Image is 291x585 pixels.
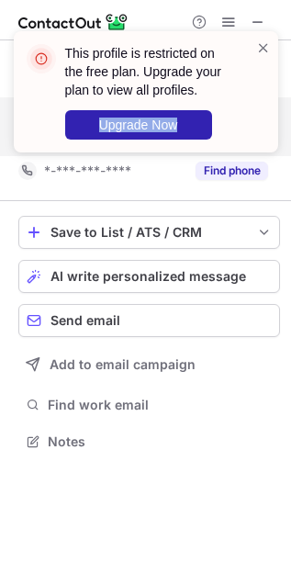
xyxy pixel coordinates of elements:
[18,216,280,249] button: save-profile-one-click
[48,397,273,413] span: Find work email
[99,118,178,132] span: Upgrade Now
[50,225,248,240] div: Save to List / ATS / CRM
[18,260,280,293] button: AI write personalized message
[50,357,196,372] span: Add to email campaign
[18,304,280,337] button: Send email
[18,429,280,455] button: Notes
[65,44,234,99] header: This profile is restricted on the free plan. Upgrade your plan to view all profiles.
[18,11,129,33] img: ContactOut v5.3.10
[48,433,273,450] span: Notes
[65,110,212,140] button: Upgrade Now
[18,392,280,418] button: Find work email
[50,269,246,284] span: AI write personalized message
[27,44,56,73] img: error
[50,313,120,328] span: Send email
[18,348,280,381] button: Add to email campaign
